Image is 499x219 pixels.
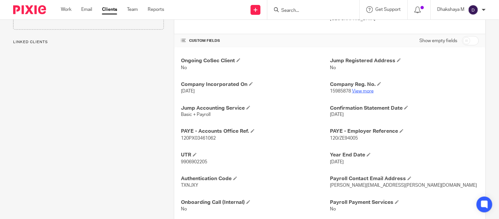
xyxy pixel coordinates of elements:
img: svg%3E [468,5,479,15]
span: [DATE] [181,89,195,94]
h4: Payroll Payment Services [330,199,479,206]
span: 9906902205 [181,160,207,165]
span: 120/ZE94005 [330,136,358,141]
h4: Payroll Contact Email Address [330,176,479,182]
a: Work [61,6,71,13]
h4: Company Incorporated On [181,81,330,88]
a: Clients [102,6,117,13]
span: TXNJXY [181,183,198,188]
span: 120PX03461062 [181,136,216,141]
h4: UTR [181,152,330,159]
a: Reports [148,6,164,13]
h4: Confirmation Statement Date [330,105,479,112]
h4: Jump Registered Address [330,57,479,64]
span: Get Support [376,7,401,12]
h4: Company Reg. No. [330,81,479,88]
h4: Jump Accounting Service [181,105,330,112]
span: 15985878 [330,89,351,94]
span: No [181,207,187,212]
span: No [330,207,336,212]
h4: Onboarding Call (Internal) [181,199,330,206]
h4: Authentication Code [181,176,330,182]
span: [DATE] [330,113,344,117]
h4: Year End Date [330,152,479,159]
img: Pixie [13,5,46,14]
h4: Ongoing CoSec Client [181,57,330,64]
span: Basic + Payroll [181,113,211,117]
label: Show empty fields [420,38,458,44]
p: Dhakshaya M [437,6,465,13]
h4: CUSTOM FIELDS [181,38,330,43]
h4: PAYE - Accounts Office Ref. [181,128,330,135]
span: [PERSON_NAME][EMAIL_ADDRESS][PERSON_NAME][DOMAIN_NAME] [330,183,477,188]
p: Linked clients [13,40,164,45]
a: Team [127,6,138,13]
a: Email [81,6,92,13]
span: [DATE] [330,160,344,165]
span: No [181,66,187,70]
span: No [330,66,336,70]
h4: PAYE - Employer Reference [330,128,479,135]
input: Search [281,8,340,14]
a: View more [352,89,374,94]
